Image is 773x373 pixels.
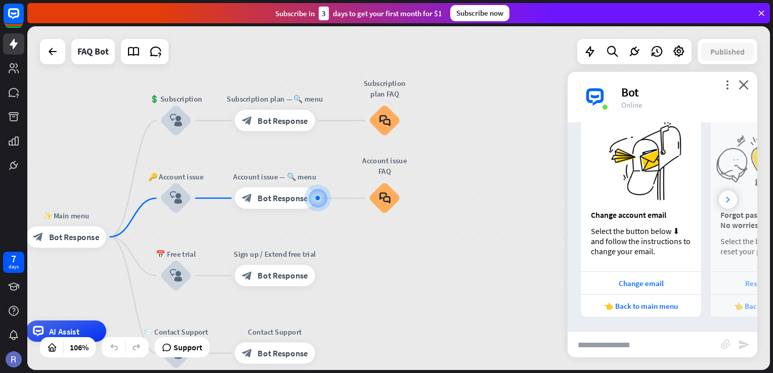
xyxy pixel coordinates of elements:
span: AI Assist [49,326,79,337]
i: block_bot_response [242,348,252,358]
span: Bot Response [257,115,308,126]
i: block_faq [379,192,390,204]
div: Contact Support [227,327,323,337]
div: Subscribe now [450,5,509,21]
i: block_bot_response [242,193,252,203]
div: FAQ Bot [77,39,109,64]
div: 👈 Back to main menu [586,301,696,311]
div: Account issue — 🔍 menu [227,171,323,182]
span: Bot Response [49,231,99,242]
i: block_faq [379,115,390,126]
span: Bot Response [257,193,308,203]
div: Subscription plan FAQ [361,78,409,99]
i: block_bot_response [242,115,252,126]
a: 7 days [3,252,24,273]
span: Bot Response [257,348,308,358]
div: Bot [621,84,745,100]
i: close [739,80,749,89]
div: Subscription plan — 🔍 menu [227,94,323,105]
div: Change account email [591,210,691,220]
div: 106% [67,339,92,355]
i: block_attachment [721,339,731,349]
i: block_user_input [169,192,182,204]
i: block_user_input [169,114,182,127]
i: block_bot_response [242,270,252,281]
i: block_bot_response [33,231,44,242]
div: 3 [319,7,329,20]
i: block_user_input [169,269,182,282]
div: Online [621,100,745,110]
button: Open LiveChat chat widget [8,4,38,34]
i: send [738,339,750,351]
div: 🔑 Account issue [144,171,208,182]
div: Account issue FAQ [361,155,409,176]
div: 📨 Contact Support [144,327,208,337]
div: days [9,263,19,270]
span: Bot Response [257,270,308,281]
div: 💲 Subscription [144,94,208,105]
div: Subscribe in days to get your first month for $1 [275,7,442,20]
div: Select the button below ⬇ and follow the instructions to change your email. [591,226,691,256]
i: more_vert [722,80,732,89]
button: Published [701,42,754,61]
span: Support [174,339,202,355]
div: Change email [586,278,696,288]
div: ✨ Main menu [18,210,114,221]
div: Sign up / Extend free trial [227,249,323,260]
div: 7 [11,254,16,263]
div: 📅 Free trial [144,249,208,260]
